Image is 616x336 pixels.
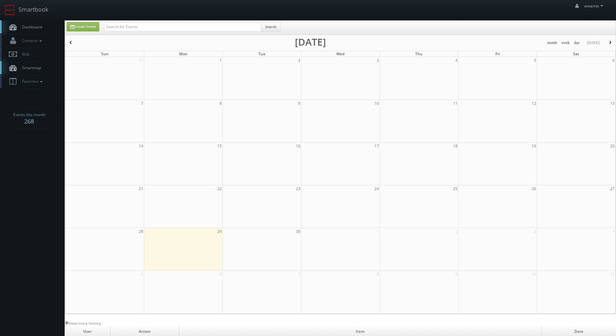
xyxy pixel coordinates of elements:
span: 5 [140,271,144,277]
span: 24 [374,185,380,192]
img: smartbook-logo.png [5,5,15,15]
span: Fri [495,51,500,57]
span: 23 [295,185,301,192]
button: [DATE] [585,39,602,47]
span: 7 [140,100,144,107]
span: 31 [138,57,144,64]
span: 3 [533,228,537,235]
button: day [572,39,582,47]
span: 27 [610,185,615,192]
a: Create Event [67,22,99,31]
span: 22 [217,185,222,192]
span: Sun [101,51,109,57]
span: Contacts [19,38,44,43]
span: 12 [531,100,537,107]
span: 28 [138,228,144,235]
span: 29 [217,228,222,235]
span: 1 [219,57,222,64]
span: 14 [138,143,144,149]
button: Search [261,22,281,32]
span: 11 [610,271,615,277]
span: 20 [610,143,615,149]
span: 6 [612,57,615,64]
button: month [545,39,559,47]
span: Dashboard [19,24,42,30]
span: Thu [415,51,423,57]
span: 30 [295,228,301,235]
span: 4 [612,228,615,235]
span: 26 [531,185,537,192]
input: Search for Events [104,22,261,31]
span: Events this month [13,112,45,118]
span: 9 [297,100,301,107]
span: Bids [19,51,30,57]
span: 17 [374,143,380,149]
span: 6 [219,271,222,277]
span: 8 [376,271,380,277]
span: 19 [531,143,537,149]
span: Wed [336,51,344,57]
strong: 268 [24,117,34,125]
span: 3 [376,57,380,64]
span: 10 [531,271,537,277]
span: 13 [610,100,615,107]
span: 2 [297,57,301,64]
a: View more history [65,320,101,326]
span: 16 [295,143,301,149]
span: Mon [179,51,188,57]
span: 5 [533,57,537,64]
span: 9 [455,271,458,277]
span: Smartmap [19,65,41,70]
h2: [DATE] [295,39,326,45]
span: emartin [584,3,605,9]
span: 15 [217,143,222,149]
span: 8 [219,100,222,107]
span: 2 [455,228,458,235]
span: Sat [573,51,579,57]
span: 1 [376,228,380,235]
button: week [559,39,572,47]
span: 10 [374,100,380,107]
span: 18 [452,143,458,149]
span: 7 [297,271,301,277]
span: 4 [455,57,458,64]
span: 21 [138,185,144,192]
span: 11 [452,100,458,107]
span: Favorites [19,79,44,84]
span: Tue [258,51,265,57]
span: 25 [452,185,458,192]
